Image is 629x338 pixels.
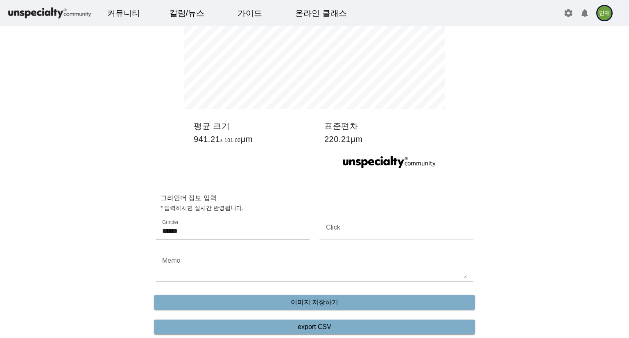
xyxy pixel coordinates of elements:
tspan: community [405,160,436,168]
p: 941.21 μm [194,134,310,144]
span: * 입력하시면 실시간 반영됩니다. [161,205,244,211]
img: profile image [596,5,613,21]
a: 대화 [54,259,106,280]
p: 표준편차 [324,121,440,131]
a: 칼럼/뉴스 [163,2,211,24]
mat-label: Click [326,224,340,231]
p: 그라인더 정보 입력 [161,193,478,203]
p: 평균 크기 [194,121,310,131]
a: 커뮤니티 [101,2,147,24]
mat-icon: settings [563,8,573,18]
a: 가이드 [231,2,269,24]
mat-label: Memo [162,257,180,264]
button: export CSV [154,320,475,334]
mat-icon: notifications [580,8,590,18]
mat-label: Grinder [162,220,179,225]
button: 이미지 저장하기 [154,295,475,310]
span: 설정 [127,272,136,278]
span: 홈 [26,272,31,278]
span: 대화 [75,272,85,279]
a: 설정 [106,259,157,280]
input: Grinder [162,226,303,236]
span: export CSV [298,322,331,332]
img: logo [7,6,93,20]
a: 온라인 클래스 [289,2,353,24]
a: 홈 [2,259,54,280]
p: 220.21μm [324,134,440,144]
span: 이미지 저장하기 [291,297,338,307]
span: ± 101.00 [220,137,241,143]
